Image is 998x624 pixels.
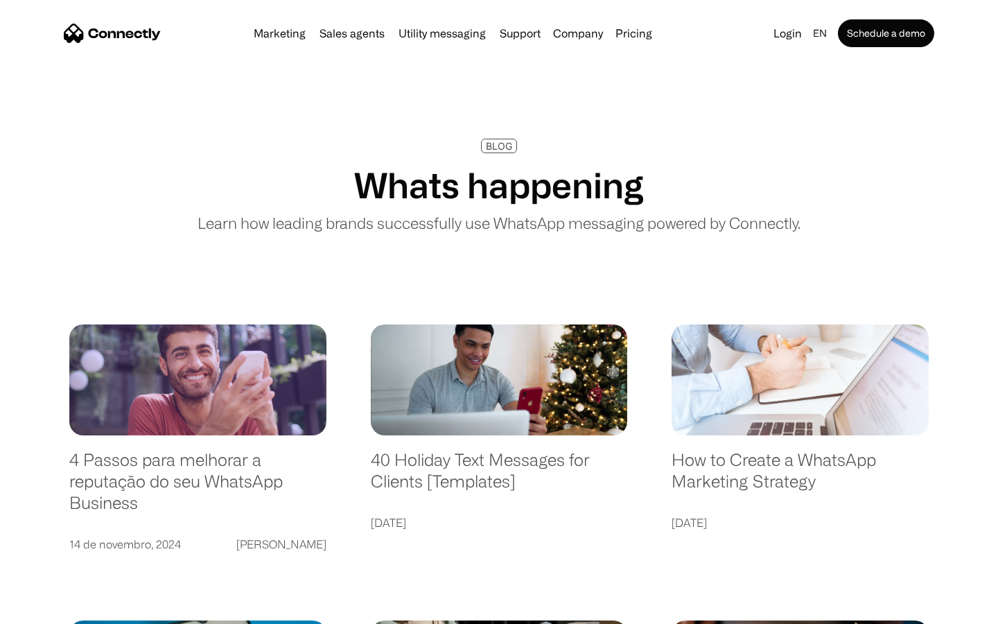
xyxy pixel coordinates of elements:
a: Schedule a demo [838,19,934,47]
div: en [807,24,835,43]
div: 14 de novembro, 2024 [69,535,181,554]
div: BLOG [486,141,512,151]
a: 4 Passos para melhorar a reputação do seu WhatsApp Business [69,449,326,527]
p: Learn how leading brands successfully use WhatsApp messaging powered by Connectly. [198,211,800,234]
h1: Whats happening [354,164,644,206]
a: home [64,23,161,44]
div: en [813,24,827,43]
a: Support [494,28,546,39]
a: Login [768,24,807,43]
div: [DATE] [672,513,707,532]
div: Company [553,24,603,43]
a: Pricing [610,28,658,39]
div: Company [549,24,607,43]
aside: Language selected: English [14,600,83,619]
a: Sales agents [314,28,390,39]
a: Utility messaging [393,28,491,39]
div: [DATE] [371,513,406,532]
div: [PERSON_NAME] [236,535,326,554]
a: How to Create a WhatsApp Marketing Strategy [672,449,929,505]
a: Marketing [248,28,311,39]
ul: Language list [28,600,83,619]
a: 40 Holiday Text Messages for Clients [Templates] [371,449,628,505]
